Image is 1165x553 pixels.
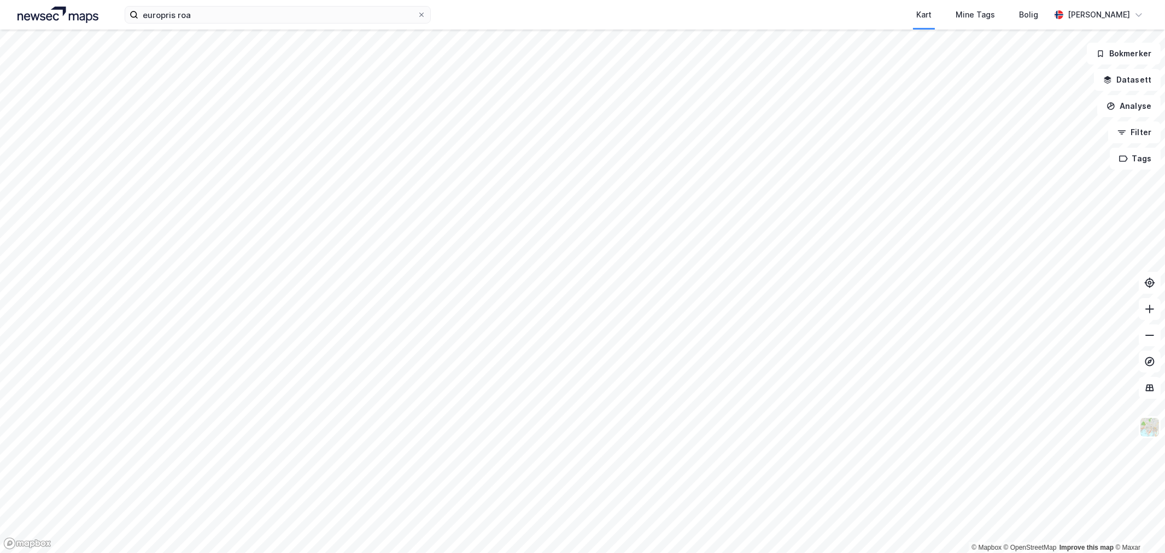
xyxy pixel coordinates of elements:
img: Z [1139,417,1160,438]
button: Datasett [1094,69,1161,91]
img: logo.a4113a55bc3d86da70a041830d287a7e.svg [17,7,98,23]
a: Mapbox homepage [3,537,51,550]
button: Tags [1110,148,1161,170]
iframe: Chat Widget [1110,500,1165,553]
div: Kontrollprogram for chat [1110,500,1165,553]
a: Improve this map [1059,544,1114,551]
div: Bolig [1019,8,1038,21]
div: Mine Tags [956,8,995,21]
a: OpenStreetMap [1004,544,1057,551]
button: Analyse [1097,95,1161,117]
button: Filter [1108,121,1161,143]
a: Mapbox [971,544,1002,551]
button: Bokmerker [1087,43,1161,65]
div: [PERSON_NAME] [1068,8,1130,21]
div: Kart [916,8,932,21]
input: Søk på adresse, matrikkel, gårdeiere, leietakere eller personer [138,7,417,23]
